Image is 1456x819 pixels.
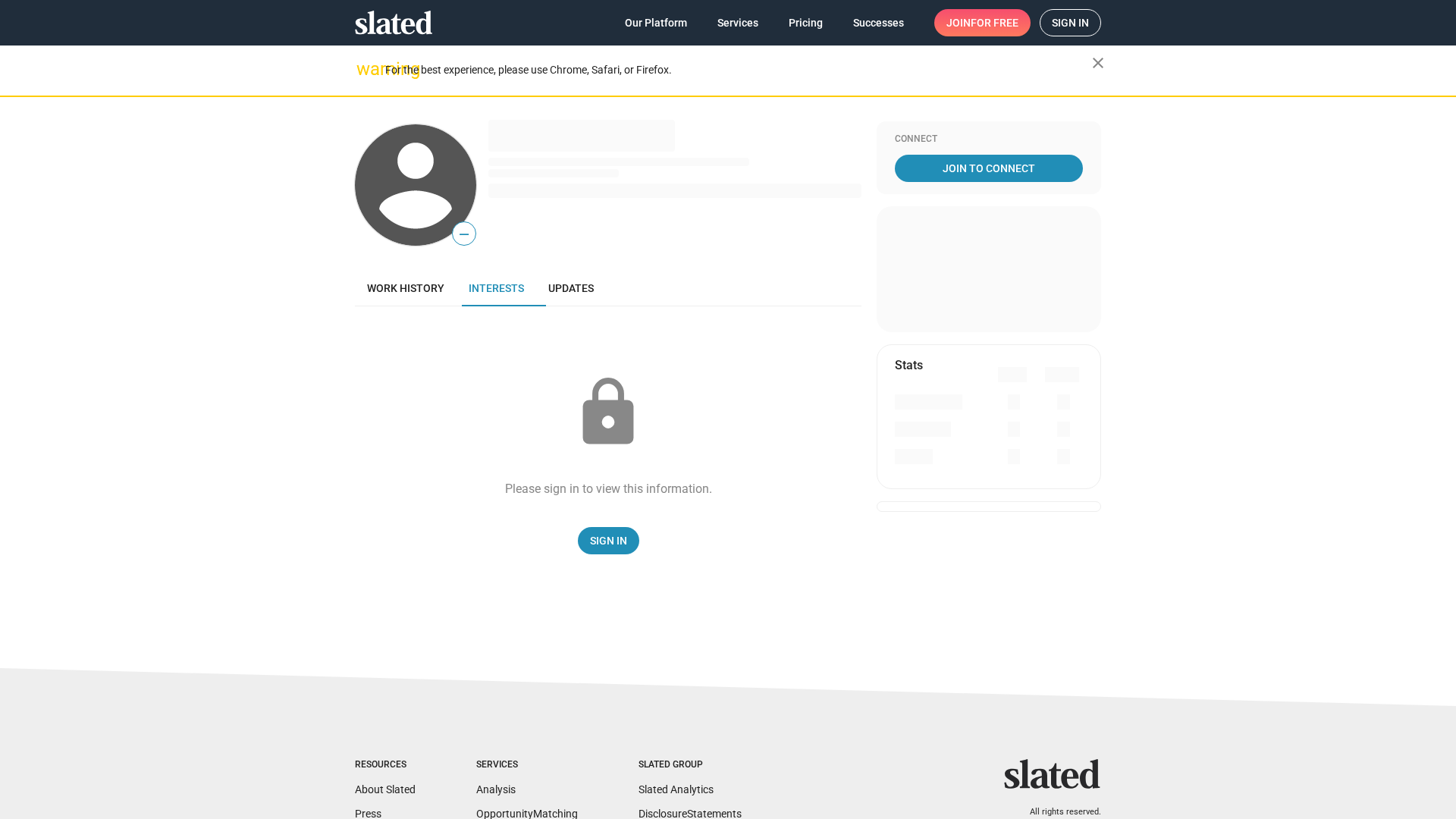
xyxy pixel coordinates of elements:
[476,783,516,795] a: Analysis
[789,9,823,36] span: Pricing
[898,155,1080,182] span: Join To Connect
[895,155,1083,182] a: Join To Connect
[717,9,758,36] span: Services
[355,759,416,771] div: Resources
[355,783,416,795] a: About Slated
[570,375,646,450] mat-icon: lock
[895,133,1083,146] div: Connect
[777,9,835,36] a: Pricing
[971,9,1018,36] span: for free
[548,282,594,294] span: Updates
[536,270,606,306] a: Updates
[895,357,923,373] mat-card-title: Stats
[1052,10,1089,36] span: Sign in
[453,224,475,244] span: —
[934,9,1031,36] a: Joinfor free
[639,759,742,771] div: Slated Group
[385,60,1092,80] div: For the best experience, please use Chrome, Safari, or Firefox.
[469,282,524,294] span: Interests
[355,270,457,306] a: Work history
[578,527,639,554] a: Sign In
[356,60,375,78] mat-icon: warning
[476,759,578,771] div: Services
[613,9,699,36] a: Our Platform
[841,9,916,36] a: Successes
[853,9,904,36] span: Successes
[1040,9,1101,36] a: Sign in
[590,527,627,554] span: Sign In
[505,481,712,497] div: Please sign in to view this information.
[946,9,1018,36] span: Join
[705,9,770,36] a: Services
[639,783,714,795] a: Slated Analytics
[457,270,536,306] a: Interests
[367,282,444,294] span: Work history
[625,9,687,36] span: Our Platform
[1089,54,1107,72] mat-icon: close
